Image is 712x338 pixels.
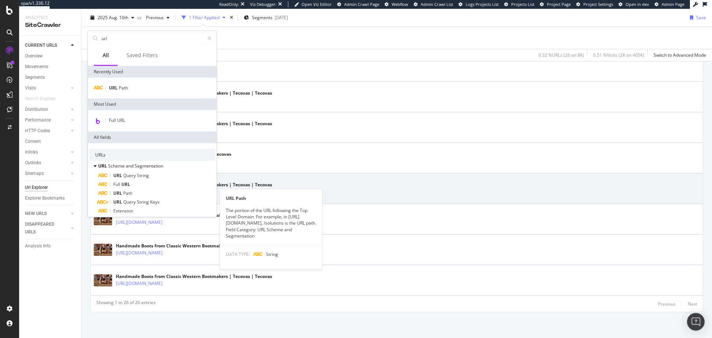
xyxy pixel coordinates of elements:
[302,1,332,7] span: Open Viz Editor
[25,74,76,81] a: Segments
[96,299,156,308] div: Showing 1 to 26 of 26 entries
[25,148,38,156] div: Inlinks
[658,299,676,308] button: Previous
[655,1,684,7] a: Admin Page
[626,1,649,7] span: Open in dev
[662,1,684,7] span: Admin Page
[414,1,453,7] a: Admin Crawl List
[25,42,57,49] div: CURRENT URLS
[421,1,453,7] span: Admin Crawl List
[189,14,220,21] div: 1 Filter Applied
[123,190,132,196] span: Path
[94,244,112,256] img: main image
[135,163,163,169] span: Segmentation
[113,190,123,196] span: URL
[143,12,172,24] button: Previous
[123,172,137,179] span: Query
[220,195,322,201] div: URL Path
[392,1,408,7] span: Webflow
[119,85,128,91] span: Path
[25,127,50,135] div: HTTP Codes
[113,199,123,205] span: URL
[25,221,62,236] div: DISAPPEARED URLS
[25,74,45,81] div: Segments
[241,12,291,24] button: Segments[DATE]
[688,301,697,307] div: Next
[97,14,128,21] span: 2025 Aug. 10th
[252,14,273,21] span: Segments
[504,1,534,7] a: Projects List
[25,21,75,29] div: SiteCrawler
[25,95,56,103] div: Search Engines
[687,313,705,331] div: Open Intercom Messenger
[25,106,69,113] a: Distribution
[137,14,143,21] span: vs
[275,14,288,21] div: [DATE]
[113,172,123,179] span: URL
[337,1,379,7] a: Admin Crawl Page
[25,184,76,191] a: Url Explorer
[113,181,121,187] span: Full
[88,98,217,110] div: Most Used
[220,207,322,239] div: The portion of the URL following the Top Level Domain. For example, in [URL][DOMAIN_NAME], /solut...
[466,1,499,7] span: Logs Projects List
[226,251,250,257] span: DATA TYPE:
[25,159,69,167] a: Outlinks
[25,116,69,124] a: Performance
[547,1,571,7] span: Project Page
[25,63,76,71] a: Movements
[25,127,69,135] a: HTTP Codes
[344,1,379,7] span: Admin Crawl Page
[25,242,76,250] a: Analysis Info
[294,1,332,7] a: Open Viz Editor
[25,170,44,177] div: Sitemaps
[385,1,408,7] a: Webflow
[98,163,108,169] span: URL
[25,15,75,21] div: Analytics
[126,163,135,169] span: and
[688,299,697,308] button: Next
[113,208,133,214] span: Extension
[540,1,571,7] a: Project Page
[25,138,76,145] a: Content
[654,52,706,58] div: Switch to Advanced Mode
[25,138,41,145] div: Content
[25,106,48,113] div: Distribution
[25,148,69,156] a: Inlinks
[94,274,112,286] img: main image
[25,242,51,250] div: Analysis Info
[25,194,76,202] a: Explorer Bookmarks
[108,163,126,169] span: Scheme
[219,1,239,7] div: ReadOnly:
[116,280,163,287] a: [URL][DOMAIN_NAME]
[89,149,215,161] div: URLs
[576,1,613,7] a: Project Settings
[103,52,109,59] div: All
[25,159,41,167] div: Outlinks
[25,84,36,92] div: Visits
[619,1,649,7] a: Open in dev
[101,33,204,44] input: Search by field name
[150,199,160,205] span: Keys
[123,199,137,205] span: Query
[25,210,69,218] a: NEW URLS
[25,52,76,60] a: Overview
[696,14,706,21] div: Save
[25,84,69,92] a: Visits
[179,12,228,24] button: 1 Filter Applied
[143,14,164,21] span: Previous
[88,131,217,143] div: All fields
[25,210,47,218] div: NEW URLS
[593,52,644,58] div: 0.51 % Visits ( 2K on 405K )
[25,221,69,236] a: DISAPPEARED URLS
[137,172,149,179] span: String
[25,95,63,103] a: Search Engines
[25,184,48,191] div: Url Explorer
[250,1,277,7] div: Viz Debugger:
[687,12,706,24] button: Save
[137,199,150,205] span: String
[651,49,706,61] button: Switch to Advanced Mode
[459,1,499,7] a: Logs Projects List
[25,194,65,202] div: Explorer Bookmarks
[116,273,272,280] div: Handmade Boots from Classic Western Bootmakers | Tecovas | Tecovas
